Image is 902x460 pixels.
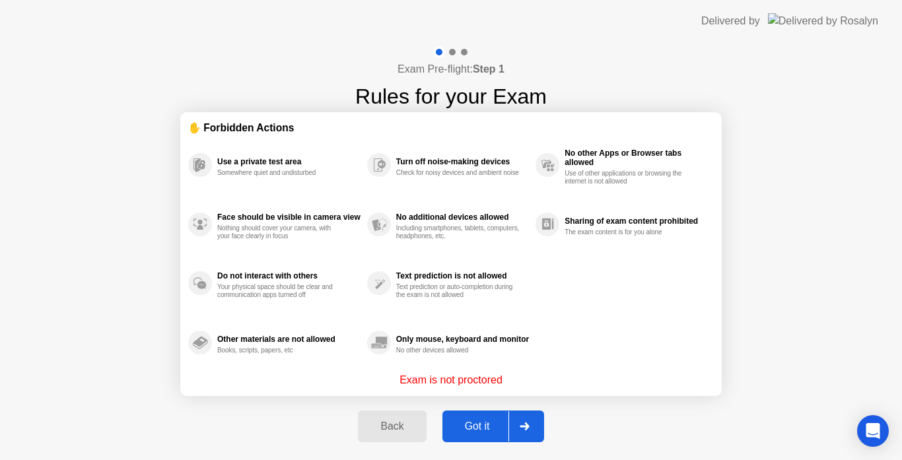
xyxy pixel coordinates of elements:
[217,283,342,299] div: Your physical space should be clear and communication apps turned off
[217,213,361,222] div: Face should be visible in camera view
[217,157,361,166] div: Use a private test area
[396,283,521,299] div: Text prediction or auto-completion during the exam is not allowed
[396,346,521,354] div: No other devices allowed
[701,13,760,29] div: Delivered by
[217,335,361,344] div: Other materials are not allowed
[217,169,342,177] div: Somewhere quiet and undisturbed
[362,420,422,432] div: Back
[565,170,689,185] div: Use of other applications or browsing the internet is not allowed
[446,420,508,432] div: Got it
[217,346,342,354] div: Books, scripts, papers, etc
[396,224,521,240] div: Including smartphones, tablets, computers, headphones, etc.
[217,271,361,280] div: Do not interact with others
[396,271,529,280] div: Text prediction is not allowed
[396,213,529,222] div: No additional devices allowed
[217,224,342,240] div: Nothing should cover your camera, with your face clearly in focus
[358,411,426,442] button: Back
[396,335,529,344] div: Only mouse, keyboard and monitor
[768,13,878,28] img: Delivered by Rosalyn
[399,372,503,388] p: Exam is not proctored
[188,120,714,135] div: ✋ Forbidden Actions
[857,415,889,447] div: Open Intercom Messenger
[398,61,504,77] h4: Exam Pre-flight:
[565,216,707,226] div: Sharing of exam content prohibited
[396,169,521,177] div: Check for noisy devices and ambient noise
[442,411,544,442] button: Got it
[565,148,707,167] div: No other Apps or Browser tabs allowed
[396,157,529,166] div: Turn off noise-making devices
[565,228,689,236] div: The exam content is for you alone
[473,63,504,75] b: Step 1
[355,81,547,112] h1: Rules for your Exam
